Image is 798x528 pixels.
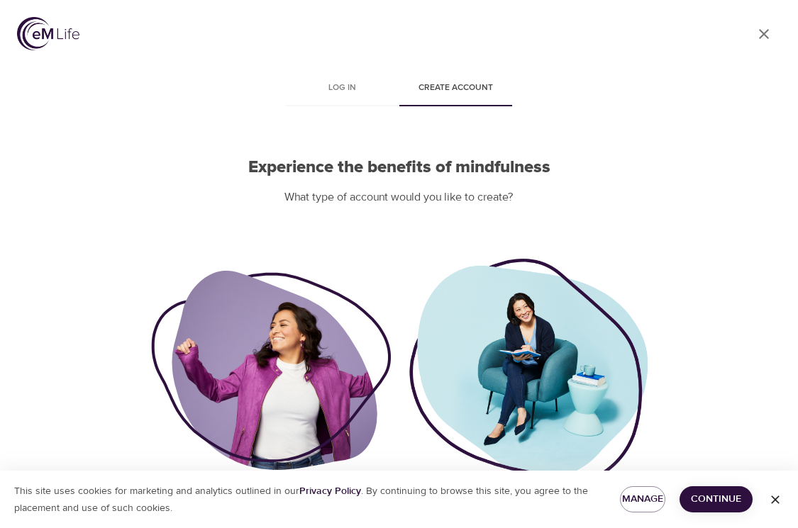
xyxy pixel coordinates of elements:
[620,486,665,512] button: Manage
[408,81,504,96] span: Create account
[747,17,781,51] a: close
[680,486,753,512] button: Continue
[294,81,391,96] span: Log in
[151,189,648,206] p: What type of account would you like to create?
[691,490,742,508] span: Continue
[151,157,648,178] h2: Experience the benefits of mindfulness
[17,17,79,50] img: logo
[631,490,654,508] span: Manage
[299,485,361,498] a: Privacy Policy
